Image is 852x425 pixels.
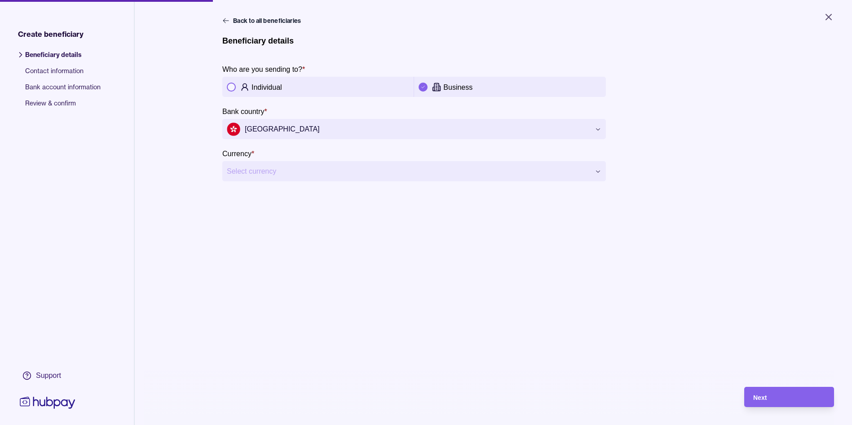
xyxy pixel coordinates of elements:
[222,64,305,74] label: Who are you sending to?
[25,50,101,66] span: Beneficiary details
[222,108,264,115] p: Bank country
[25,99,101,115] span: Review & confirm
[36,371,61,381] div: Support
[25,83,101,99] span: Bank account information
[443,83,472,91] p: Business
[812,7,845,27] button: Close
[222,148,254,159] label: Currency
[222,150,252,158] p: Currency
[252,83,282,91] p: Individual
[222,106,267,117] label: Bank country
[222,16,303,25] button: Back to all beneficiaries
[222,66,302,73] p: Who are you sending to?
[18,29,84,39] span: Create beneficiary
[25,66,101,83] span: Contact information
[18,366,77,385] a: Support
[753,394,767,401] span: Next
[744,387,834,407] button: Next
[222,36,294,46] h1: Beneficiary details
